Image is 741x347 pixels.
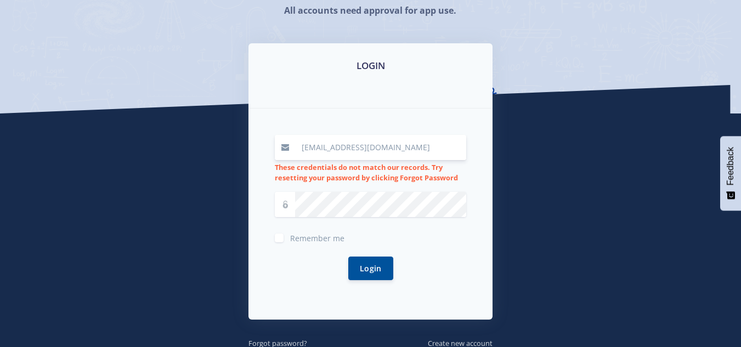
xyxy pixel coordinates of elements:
[348,257,393,280] button: Login
[290,233,344,243] span: Remember me
[284,4,456,16] strong: All accounts need approval for app use.
[720,136,741,211] button: Feedback - Show survey
[295,135,466,160] input: Email / User ID
[262,59,479,73] h3: LOGIN
[726,147,736,185] span: Feedback
[275,162,458,183] strong: These credentials do not match our records. Try resetting your password by clicking Forgot Password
